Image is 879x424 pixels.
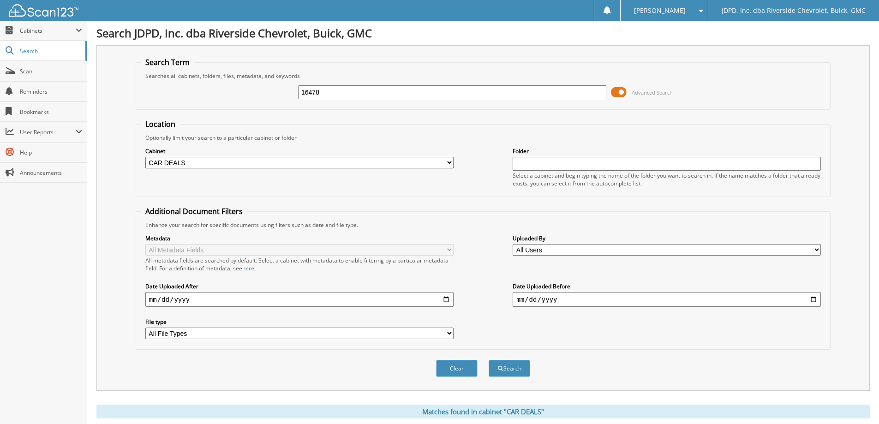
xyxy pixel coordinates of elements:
[20,128,76,136] span: User Reports
[141,72,825,80] div: Searches all cabinets, folders, files, metadata, and keywords
[242,264,254,272] a: here
[513,234,821,242] label: Uploaded By
[722,8,866,13] span: JDPD, Inc. dba Riverside Chevrolet, Buick, GMC
[141,134,825,142] div: Optionally limit your search to a particular cabinet or folder
[141,119,180,129] legend: Location
[145,318,454,326] label: File type
[513,172,821,187] div: Select a cabinet and begin typing the name of the folder you want to search in. If the name match...
[513,282,821,290] label: Date Uploaded Before
[145,292,454,307] input: start
[20,108,82,116] span: Bookmarks
[513,292,821,307] input: end
[96,25,870,41] h1: Search JDPD, Inc. dba Riverside Chevrolet, Buick, GMC
[145,147,454,155] label: Cabinet
[145,257,454,272] div: All metadata fields are searched by default. Select a cabinet with metadata to enable filtering b...
[145,234,454,242] label: Metadata
[632,89,673,96] span: Advanced Search
[96,405,870,418] div: Matches found in cabinet "CAR DEALS"
[145,282,454,290] label: Date Uploaded After
[20,88,82,96] span: Reminders
[141,221,825,229] div: Enhance your search for specific documents using filters such as date and file type.
[20,67,82,75] span: Scan
[20,47,81,55] span: Search
[634,8,686,13] span: [PERSON_NAME]
[20,149,82,156] span: Help
[9,4,78,17] img: scan123-logo-white.svg
[141,206,247,216] legend: Additional Document Filters
[20,27,76,35] span: Cabinets
[141,57,194,67] legend: Search Term
[489,360,530,377] button: Search
[436,360,478,377] button: Clear
[513,147,821,155] label: Folder
[20,169,82,177] span: Announcements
